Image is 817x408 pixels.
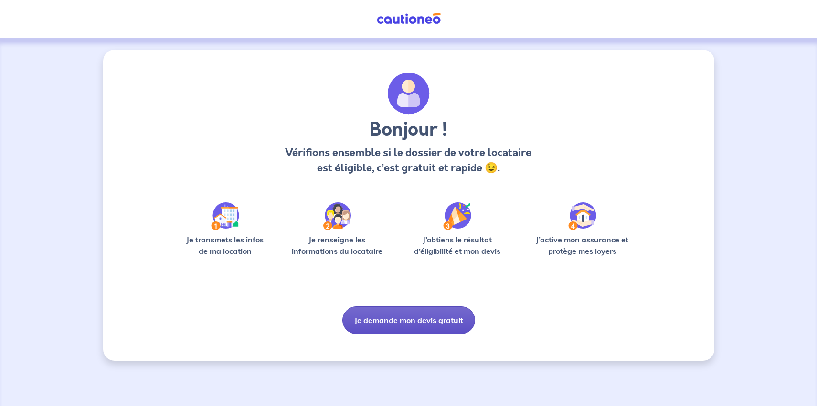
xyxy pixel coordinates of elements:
[180,234,271,257] p: Je transmets les infos de ma location
[527,234,638,257] p: J’active mon assurance et protège mes loyers
[373,13,445,25] img: Cautioneo
[443,202,471,230] img: /static/f3e743aab9439237c3e2196e4328bba9/Step-3.svg
[568,202,596,230] img: /static/bfff1cf634d835d9112899e6a3df1a5d/Step-4.svg
[211,202,239,230] img: /static/90a569abe86eec82015bcaae536bd8e6/Step-1.svg
[286,234,389,257] p: Je renseigne les informations du locataire
[342,306,475,334] button: Je demande mon devis gratuit
[403,234,511,257] p: J’obtiens le résultat d’éligibilité et mon devis
[283,145,534,176] p: Vérifions ensemble si le dossier de votre locataire est éligible, c’est gratuit et rapide 😉.
[323,202,351,230] img: /static/c0a346edaed446bb123850d2d04ad552/Step-2.svg
[388,73,430,115] img: archivate
[283,118,534,141] h3: Bonjour !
